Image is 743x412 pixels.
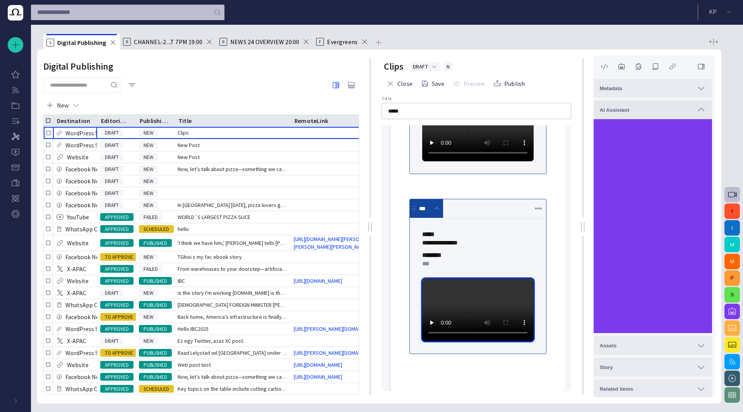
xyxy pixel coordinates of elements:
[65,312,106,321] p: Facebook News
[65,176,106,186] p: Facebook News
[291,277,345,285] a: [URL][DOMAIN_NAME]
[139,361,172,369] span: PUBLISHED
[139,214,163,221] span: FAILED
[67,276,89,285] p: Website
[43,61,113,72] h2: Digital Publishing
[418,77,447,91] button: Save
[178,289,288,297] span: is the story I'm working on.Here is the story I'm working o
[594,380,712,398] button: Related items
[178,225,189,233] span: hello
[139,178,158,185] span: NEW
[178,301,288,309] span: ISRAELI FOREIGN MINISTER GIDEON SAAR SPEAKING AND HUNGARIAN
[139,385,174,393] span: SCHEDULED
[294,117,328,125] div: RemoteLink
[65,128,118,138] p: WordPress Sandbox
[139,277,172,285] span: PUBLISHED
[600,364,613,370] span: Story
[724,254,740,269] button: M
[100,301,134,309] span: APPROVED
[11,116,20,126] span: Rundowns
[11,178,20,186] p: Framedrop AI
[178,239,288,247] span: 'I think we have him,' Trump tells Fox News, after manhunt for Kirk suspect
[67,264,86,274] p: X-APAC
[100,214,134,221] span: APPROVED
[178,337,244,345] span: Ez egy Twitter, azaz XC post.
[65,324,118,333] p: WordPress Sandbox
[100,253,138,261] span: TO APPROVE
[100,277,134,285] span: APPROVED
[11,209,20,219] span: Admin
[703,5,738,19] button: KP
[100,129,123,137] span: DRAFT
[594,358,712,376] button: Story
[100,166,123,173] span: DRAFT
[178,165,288,173] span: Now, let’s talk about pizza—something we can all get behind!
[11,70,20,78] p: My Octopus
[11,147,20,155] p: Media
[65,300,116,309] p: WhatsApp Channel
[178,153,200,161] span: New Post
[139,239,172,247] span: PUBLISHED
[178,129,189,137] span: Clips
[724,203,740,219] button: f
[230,38,299,46] span: NEWS 24 OVERVIEW 20:00
[100,325,134,333] span: APPROVED
[123,38,131,46] p: R
[100,178,123,185] span: DRAFT
[11,70,20,79] span: My Octopus
[100,361,134,369] span: APPROVED
[600,85,622,91] span: Metadata
[139,289,158,297] span: NEW
[43,34,120,50] div: SDigital Publishing
[724,270,740,286] button: P
[67,360,89,369] p: Website
[139,265,163,273] span: FAILED
[178,325,209,333] span: Hello IBC2025
[600,343,617,349] span: Assets
[178,117,192,125] div: Title
[100,202,123,209] span: DRAFT
[11,101,20,110] span: Story Folders
[11,132,20,140] p: Digital Publishing
[100,239,134,247] span: APPROVED
[139,325,172,333] span: PUBLISHED
[327,38,358,46] span: Evergreens
[178,201,288,209] span: In Golchester today, pizza lovers gathered to witness what m
[11,194,20,203] span: Story-centric preview
[139,301,172,309] span: PUBLISHED
[139,202,158,209] span: NEW
[140,117,168,125] div: Publishing status
[724,237,740,252] button: M
[139,337,158,345] span: NEW
[65,224,116,234] p: WhatsApp Channel
[594,336,712,355] button: Assets
[100,349,138,357] span: TO APPROVE
[413,63,428,70] span: DRAFT
[11,147,20,157] span: Media
[65,188,106,198] p: Facebook News
[139,154,158,161] span: NEW
[178,141,200,149] span: New Post
[65,384,116,393] p: WhatsApp Channel
[600,386,633,392] span: Related items
[100,265,134,273] span: APPROVED
[8,175,23,191] div: Framedrop AI
[11,194,20,202] p: Story-centric preview
[11,178,20,188] span: Framedrop AI
[178,213,250,221] span: WORLD´S LARGEST PIZZA SLICE
[139,313,158,321] span: NEW
[67,152,89,162] p: Website
[139,349,172,357] span: PUBLISHED
[57,117,90,125] div: Destination
[291,361,345,369] a: [URL][DOMAIN_NAME]
[100,337,123,345] span: DRAFT
[724,220,740,236] button: I
[178,373,288,381] span: Now, let’s talk about pizza—something we can all get behind!
[57,39,106,46] span: Digital Publishing
[178,349,288,357] span: Raad Lelystad wil St Jansdal onder druk zetten over terugkeer geboortezorg
[600,107,630,113] span: AI Assistant
[100,190,123,197] span: DRAFT
[8,67,23,222] ul: main menu
[11,116,20,124] p: Rundowns
[11,85,20,93] p: Incoming Feeds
